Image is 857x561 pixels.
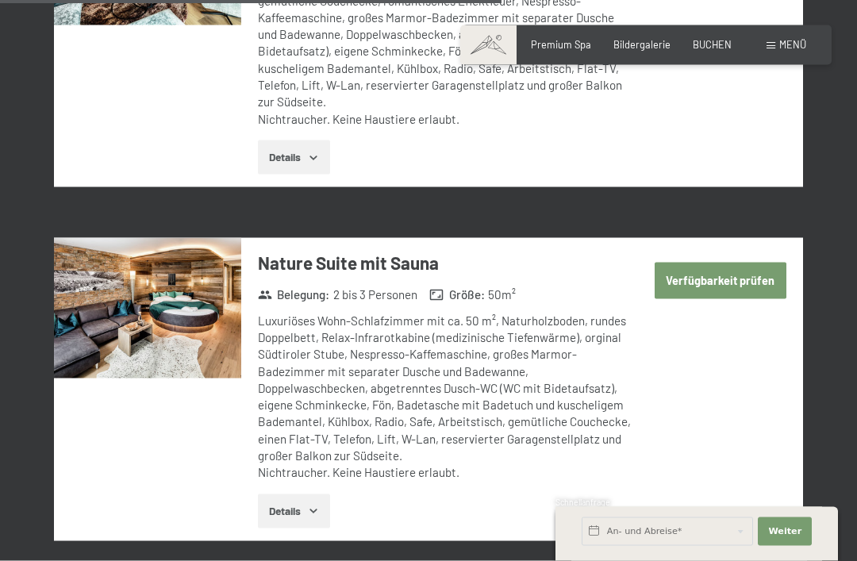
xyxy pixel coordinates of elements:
a: Premium Spa [531,38,591,51]
span: Menü [779,38,806,51]
button: Weiter [758,517,812,546]
a: Bildergalerie [613,38,671,51]
button: Details [258,140,330,175]
button: Verfügbarkeit prüfen [655,263,786,299]
span: Weiter [768,525,801,538]
span: Schnellanfrage [555,498,610,507]
button: Details [258,494,330,529]
div: Luxuriöses Wohn-Schlafzimmer mit ca. 50 m², Naturholzboden, rundes Doppelbett, Relax-Infrarotkabi... [258,313,634,482]
span: 2 bis 3 Personen [333,286,417,303]
img: mss_renderimg.php [54,238,241,378]
strong: Belegung : [258,286,330,303]
h3: Nature Suite mit Sauna [258,251,634,275]
a: BUCHEN [693,38,732,51]
span: 50 m² [488,286,516,303]
strong: Größe : [429,286,485,303]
